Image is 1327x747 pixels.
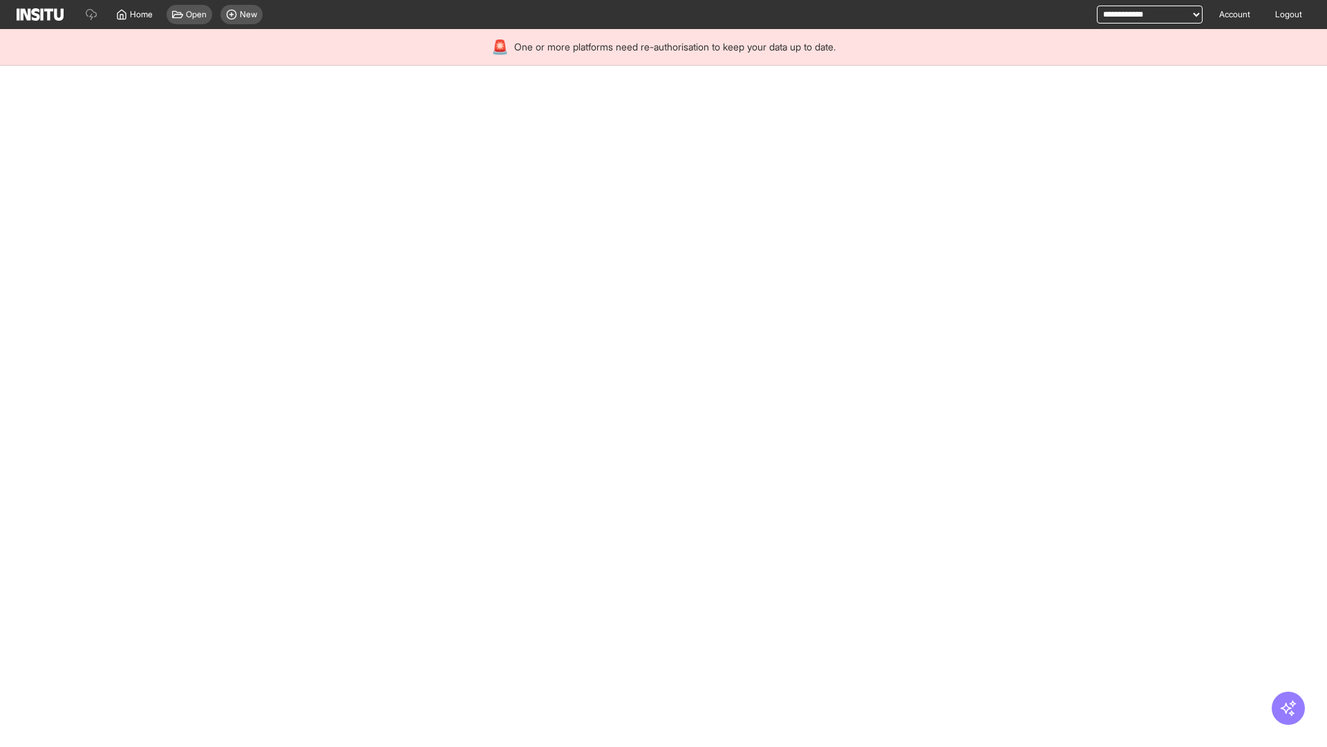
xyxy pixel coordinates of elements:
[491,37,509,57] div: 🚨
[186,9,207,20] span: Open
[240,9,257,20] span: New
[130,9,153,20] span: Home
[17,8,64,21] img: Logo
[514,40,836,54] span: One or more platforms need re-authorisation to keep your data up to date.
